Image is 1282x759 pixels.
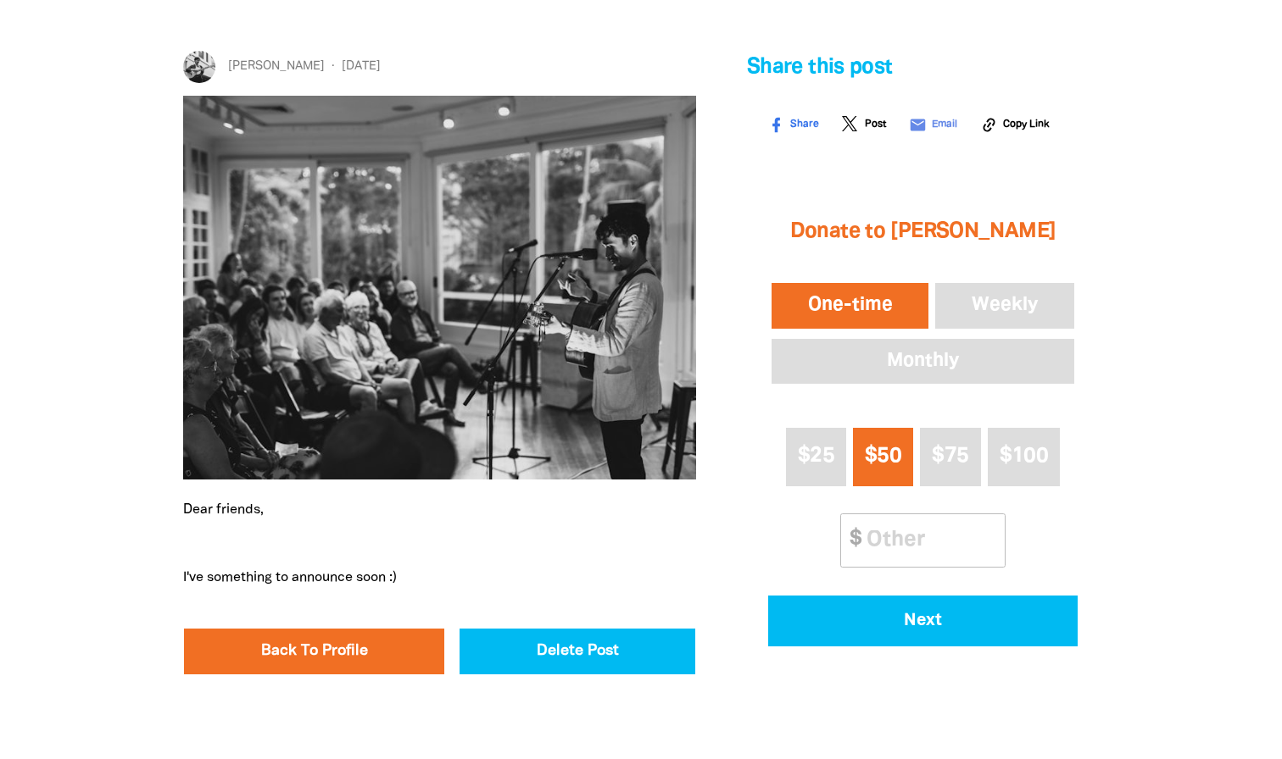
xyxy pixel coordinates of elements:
[973,111,1060,139] button: Copy Link
[865,446,901,466] span: $50
[786,428,846,486] button: $25
[768,280,933,332] button: One-time
[865,117,886,132] span: Post
[184,629,444,674] a: Back To Profile
[901,111,967,139] a: emailEmail
[909,116,927,134] i: email
[841,514,861,566] span: $
[790,117,819,132] span: Share
[791,612,1054,629] span: Next
[920,428,980,486] button: $75
[853,428,913,486] button: $50
[460,629,695,674] button: Delete Post
[183,568,696,588] p: I've something to announce soon :)
[183,500,696,520] p: Dear friends,
[325,58,381,76] span: [DATE]
[932,117,957,132] span: Email
[932,446,968,466] span: $75
[855,514,1005,566] input: Other
[932,280,1078,332] button: Weekly
[747,58,893,77] span: Share this post
[760,111,829,139] a: Share
[1000,446,1048,466] span: $100
[798,446,834,466] span: $25
[768,335,1078,388] button: Monthly
[768,198,1078,266] h2: Donate to [PERSON_NAME]
[1003,117,1050,132] span: Copy Link
[183,96,696,480] img: In Concert...
[834,111,896,139] a: Post
[768,596,1078,646] button: Pay with Credit Card
[988,428,1061,486] button: $100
